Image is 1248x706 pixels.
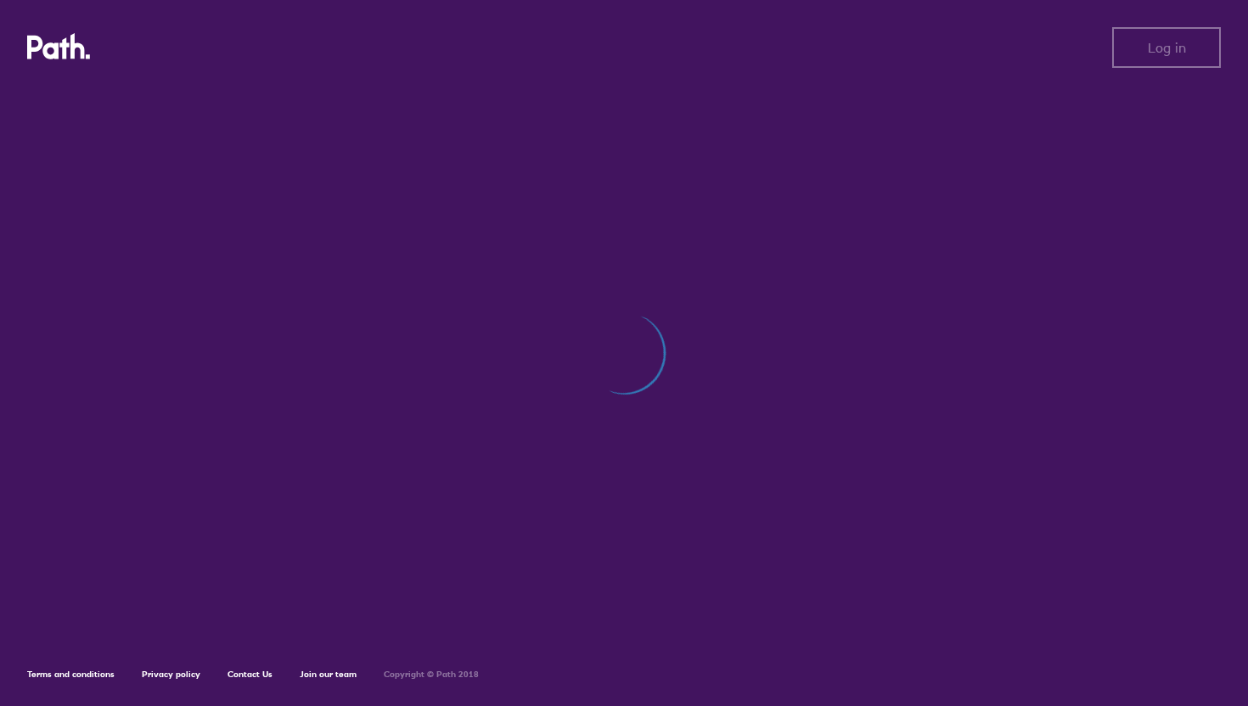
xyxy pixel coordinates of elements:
[142,669,200,680] a: Privacy policy
[1112,27,1221,68] button: Log in
[1148,40,1186,55] span: Log in
[300,669,357,680] a: Join our team
[228,669,273,680] a: Contact Us
[27,669,115,680] a: Terms and conditions
[384,670,479,680] h6: Copyright © Path 2018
